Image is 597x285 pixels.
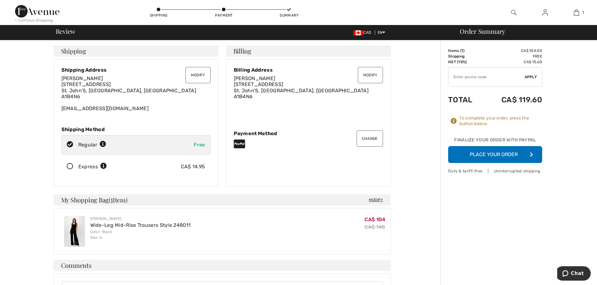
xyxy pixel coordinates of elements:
div: Shipping Method [61,126,211,132]
td: Items ( ) [448,48,483,53]
div: CA$ 14.95 [181,163,205,170]
div: Color: Black Size: 6 [90,229,191,240]
div: Order Summary [452,28,593,34]
div: [PERSON_NAME] [90,216,191,221]
span: CA$ 104 [364,216,385,222]
div: Billing Address [234,67,383,73]
div: Shipping [149,13,168,18]
s: CA$ 148 [364,224,385,230]
td: Free [483,53,542,59]
div: Payment [214,13,233,18]
img: My Bag [574,9,579,16]
span: [PERSON_NAME] [234,75,275,81]
span: Modify [369,197,383,203]
a: 1 [561,9,592,16]
h4: My Shopping Bag [54,194,391,206]
img: My Info [542,9,548,16]
button: Place Your Order [448,146,542,163]
div: Summary [280,13,298,18]
span: ( Item) [109,196,127,204]
div: Regular [78,141,106,149]
div: Shipping Address [61,67,211,73]
button: Modify [186,67,211,83]
span: [STREET_ADDRESS] St. John'S, [GEOGRAPHIC_DATA], [GEOGRAPHIC_DATA] A1B4N6 [61,81,196,99]
img: 1ère Avenue [15,5,60,18]
td: CA$ 104.00 [483,48,542,53]
span: [STREET_ADDRESS] St. John'S, [GEOGRAPHIC_DATA], [GEOGRAPHIC_DATA] A1B4N6 [234,81,369,99]
span: CAD [353,30,374,35]
span: 1 [582,10,584,15]
input: Promo code [448,68,525,86]
a: Wide-Leg Mid-Rise Trousers Style 248011 [90,222,191,228]
td: CA$ 119.60 [483,89,542,110]
div: Payment Method [234,130,383,136]
span: 1 [461,48,463,53]
td: Shipping [448,53,483,59]
img: search the website [511,9,516,16]
td: HST (15%) [448,59,483,65]
span: 1 [111,195,113,203]
span: EN [378,30,385,35]
div: < Continue Shopping [15,18,53,23]
span: Shipping [61,48,86,54]
button: Change [357,130,383,147]
td: Total [448,89,483,110]
div: Finalize Your Order with PayPal [448,137,542,146]
div: [EMAIL_ADDRESS][DOMAIN_NAME] [61,75,211,111]
td: CA$ 15.60 [483,59,542,65]
div: Duty & tariff-free | Uninterrupted shipping [448,168,542,174]
img: Wide-Leg Mid-Rise Trousers Style 248011 [64,216,85,247]
span: Billing [233,48,251,54]
a: Sign In [537,9,553,17]
iframe: Opens a widget where you can chat to one of our agents [557,266,591,282]
span: Apply [525,74,537,80]
span: [PERSON_NAME] [61,75,103,81]
h4: Comments [54,260,391,271]
div: Express [78,163,107,170]
img: Canadian Dollar [353,30,363,35]
span: Free [194,142,205,148]
button: Modify [358,67,383,83]
span: Review [56,28,76,34]
div: To complete your order, press the button below. [459,115,542,127]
